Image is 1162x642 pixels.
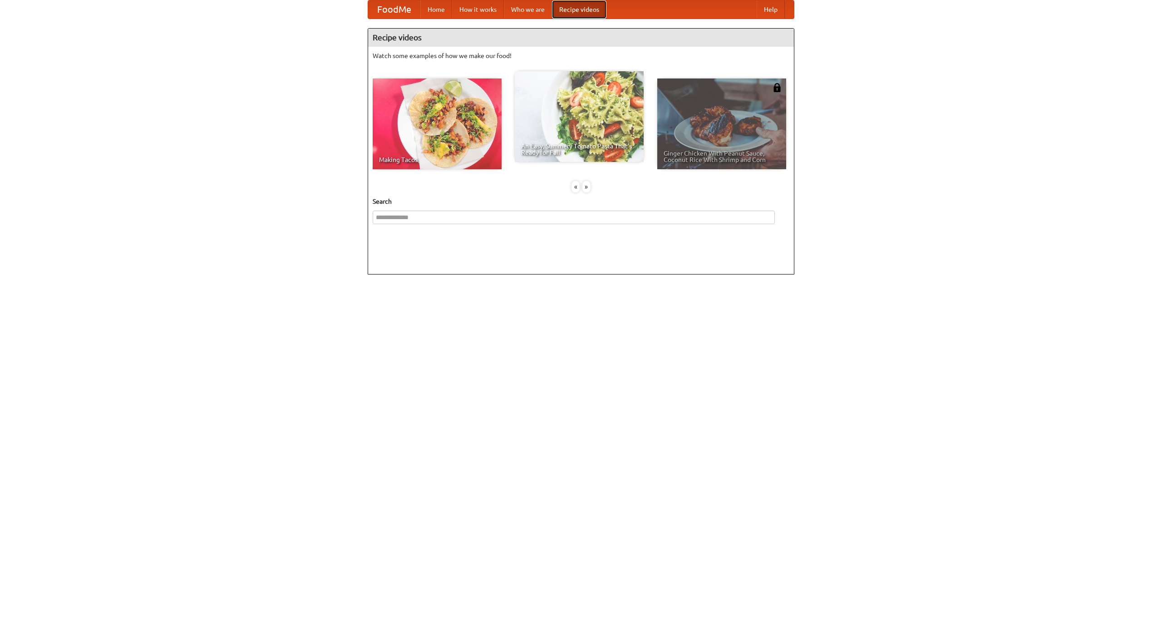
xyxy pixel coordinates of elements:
img: 483408.png [773,83,782,92]
a: FoodMe [368,0,420,19]
h4: Recipe videos [368,29,794,47]
a: Help [757,0,785,19]
div: » [582,181,591,192]
a: An Easy, Summery Tomato Pasta That's Ready for Fall [515,71,644,162]
a: How it works [452,0,504,19]
span: Making Tacos [379,157,495,163]
a: Who we are [504,0,552,19]
h5: Search [373,197,789,206]
p: Watch some examples of how we make our food! [373,51,789,60]
div: « [571,181,580,192]
a: Home [420,0,452,19]
span: An Easy, Summery Tomato Pasta That's Ready for Fall [521,143,637,156]
a: Recipe videos [552,0,606,19]
a: Making Tacos [373,78,502,169]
